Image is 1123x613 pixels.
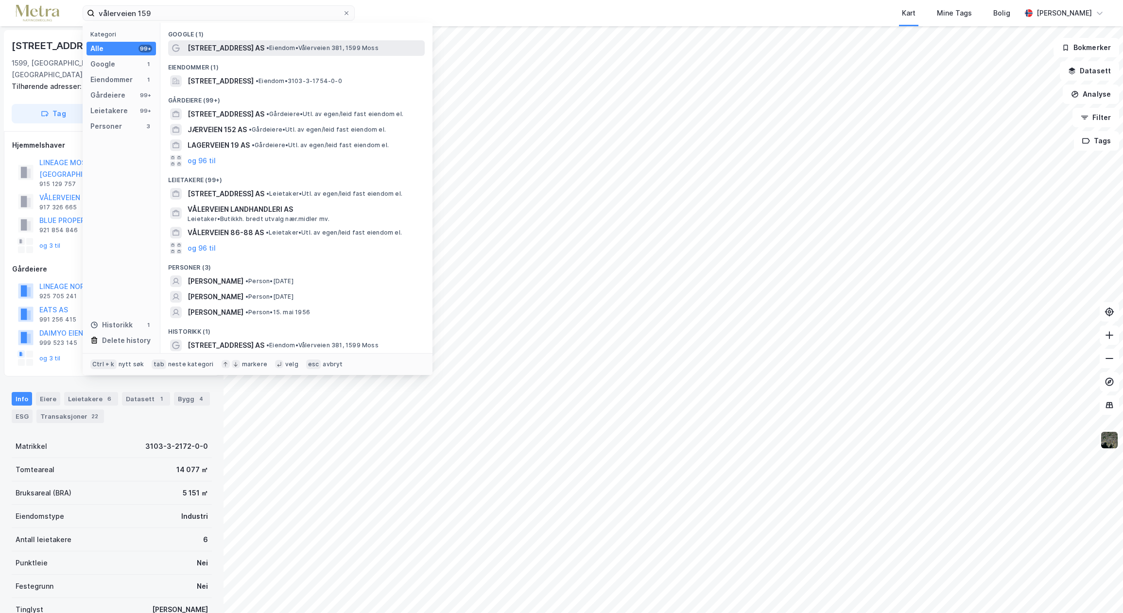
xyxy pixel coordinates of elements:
span: • [245,277,248,285]
div: 4 [196,394,206,404]
button: Bokmerker [1054,38,1119,57]
span: • [245,308,248,316]
span: Eiendom • Vålerveien 381, 1599 Moss [266,44,379,52]
div: 22 [89,411,100,421]
div: 925 705 241 [39,292,77,300]
div: Matrikkel [16,441,47,452]
div: Gårdeiere [90,89,125,101]
button: Tag [12,104,95,123]
div: Tomteareal [16,464,54,476]
div: Historikk [90,319,133,331]
div: Kategori [90,31,156,38]
div: Leietakere [64,392,118,406]
span: • [266,190,269,197]
div: Kart [902,7,916,19]
div: Leietakere [90,105,128,117]
div: Leietakere (99+) [160,169,432,186]
span: Leietaker • Butikkh. bredt utvalg nær.midler mv. [188,215,329,223]
span: Eiendom • Vålerveien 381, 1599 Moss [266,341,379,349]
div: 3103-3-2172-0-0 [145,441,208,452]
div: Ctrl + k [90,359,117,369]
div: [PERSON_NAME] [1037,7,1092,19]
span: • [266,110,269,118]
div: Punktleie [16,557,48,569]
div: Datasett [122,392,170,406]
input: Søk på adresse, matrikkel, gårdeiere, leietakere eller personer [95,6,343,20]
span: VÅLERVEIEN 86-88 AS [188,227,264,238]
div: Historikk (1) [160,320,432,338]
span: Person • 15. mai 1956 [245,308,310,316]
span: Leietaker • Utl. av egen/leid fast eiendom el. [266,229,402,237]
div: 915 129 757 [39,180,76,188]
div: nytt søk [119,360,144,368]
div: Mine Tags [937,7,972,19]
span: Gårdeiere • Utl. av egen/leid fast eiendom el. [252,141,389,149]
div: velg [285,360,298,368]
div: 1 [144,76,152,84]
span: [PERSON_NAME] [188,275,243,287]
div: 6 [104,394,114,404]
span: Eiendom • 3103-3-1754-0-0 [256,77,342,85]
div: Personer (3) [160,256,432,273]
div: Antall leietakere [16,534,71,545]
span: • [266,341,269,349]
button: Tags [1074,131,1119,151]
span: VÅLERVEIEN LANDHANDLERI AS [188,204,421,215]
span: • [252,141,255,149]
div: Nei [197,580,208,592]
div: Eiendommer (1) [160,56,432,73]
div: 99+ [138,45,152,52]
iframe: Chat Widget [1074,566,1123,613]
div: 99+ [138,107,152,115]
div: Gårdeiere [12,263,211,275]
span: Leietaker • Utl. av egen/leid fast eiendom el. [266,190,402,198]
span: [STREET_ADDRESS] AS [188,340,264,351]
div: Eiendomstype [16,511,64,522]
span: • [245,293,248,300]
div: Google [90,58,115,70]
div: 3 [144,122,152,130]
div: Bolig [993,7,1010,19]
div: Gårdeiere (99+) [160,89,432,106]
div: neste kategori [168,360,214,368]
span: • [256,77,259,85]
span: [PERSON_NAME] [188,306,243,318]
div: Nei [197,557,208,569]
span: Gårdeiere • Utl. av egen/leid fast eiendom el. [266,110,403,118]
span: [PERSON_NAME] [188,291,243,303]
button: Datasett [1060,61,1119,81]
div: Alle [90,43,104,54]
button: Filter [1072,108,1119,127]
div: Kontrollprogram for chat [1074,566,1123,613]
div: esc [306,359,321,369]
div: tab [152,359,166,369]
div: 1599, [GEOGRAPHIC_DATA], [GEOGRAPHIC_DATA] [12,57,169,81]
span: LAGERVEIEN 19 AS [188,139,250,151]
span: • [266,229,269,236]
div: 1 [156,394,166,404]
div: Google (1) [160,23,432,40]
div: Eiere [36,392,60,406]
span: Person • [DATE] [245,277,294,285]
span: Tilhørende adresser: [12,82,84,90]
div: 5 151 ㎡ [183,487,208,499]
div: avbryt [323,360,343,368]
img: metra-logo.256734c3b2bbffee19d4.png [16,5,59,22]
div: Bygg [174,392,210,406]
span: [STREET_ADDRESS] AS [188,188,264,200]
span: Gårdeiere • Utl. av egen/leid fast eiendom el. [249,126,386,134]
div: Info [12,392,32,406]
button: og 96 til [188,155,216,167]
button: Analyse [1063,85,1119,104]
div: 917 326 665 [39,204,77,211]
div: Personer [90,120,122,132]
span: • [266,44,269,51]
div: Industri [181,511,208,522]
div: 999 523 145 [39,339,77,347]
img: 9k= [1100,431,1119,449]
div: 99+ [138,91,152,99]
div: markere [242,360,267,368]
div: 991 256 415 [39,316,76,324]
div: 14 077 ㎡ [176,464,208,476]
div: Festegrunn [16,580,53,592]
